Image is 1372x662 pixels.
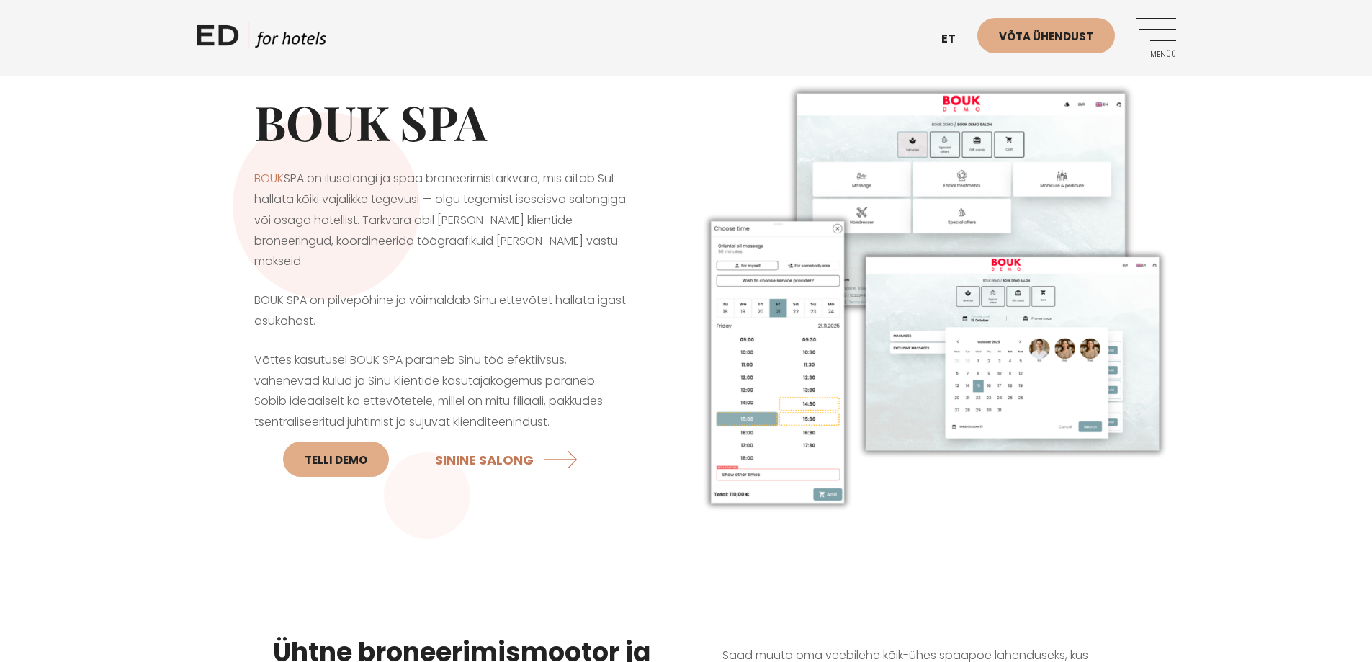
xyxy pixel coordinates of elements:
span: Menüü [1136,50,1176,59]
a: Telli DEMO [283,442,389,477]
p: BOUK SPA on pilvepõhine ja võimaldab Sinu ettevõtet hallata igast asukohast. [254,290,629,332]
p: SPA on ilusalongi ja spaa broneerimistarkvara, mis aitab Sul hallata kõiki vajalikke tegevusi — o... [254,169,629,272]
a: BOUK [254,170,284,187]
a: et [934,22,977,57]
a: ED HOTELS [197,22,326,58]
a: SININE SALONG [435,440,584,478]
a: Menüü [1136,18,1176,58]
h1: BOUK SPA [254,94,629,151]
a: Võta ühendust [977,18,1115,53]
p: Võttes kasutusel BOUK SPA paraneb Sinu töö efektiivsus, vähenevad kulud ja Sinu klientide kasutaj... [254,350,629,486]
